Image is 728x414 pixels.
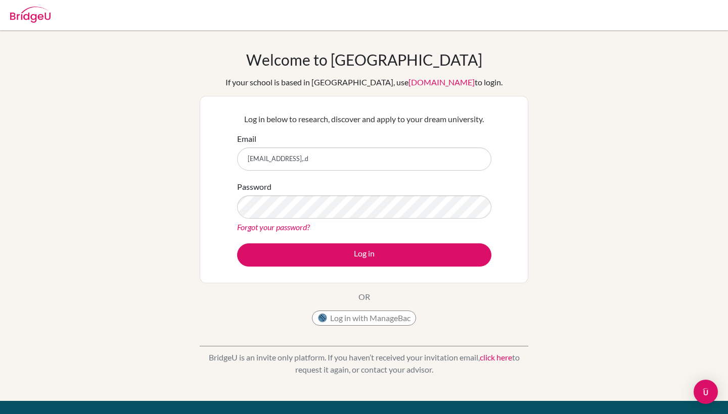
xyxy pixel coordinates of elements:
[694,380,718,404] div: Open Intercom Messenger
[237,133,256,145] label: Email
[200,351,528,376] p: BridgeU is an invite only platform. If you haven’t received your invitation email, to request it ...
[312,310,416,326] button: Log in with ManageBac
[358,291,370,303] p: OR
[408,77,475,87] a: [DOMAIN_NAME]
[237,113,491,125] p: Log in below to research, discover and apply to your dream university.
[246,50,482,69] h1: Welcome to [GEOGRAPHIC_DATA]
[237,222,310,232] a: Forgot your password?
[237,243,491,267] button: Log in
[10,7,51,23] img: Bridge-U
[225,76,503,88] div: If your school is based in [GEOGRAPHIC_DATA], use to login.
[480,352,512,362] a: click here
[237,181,271,193] label: Password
